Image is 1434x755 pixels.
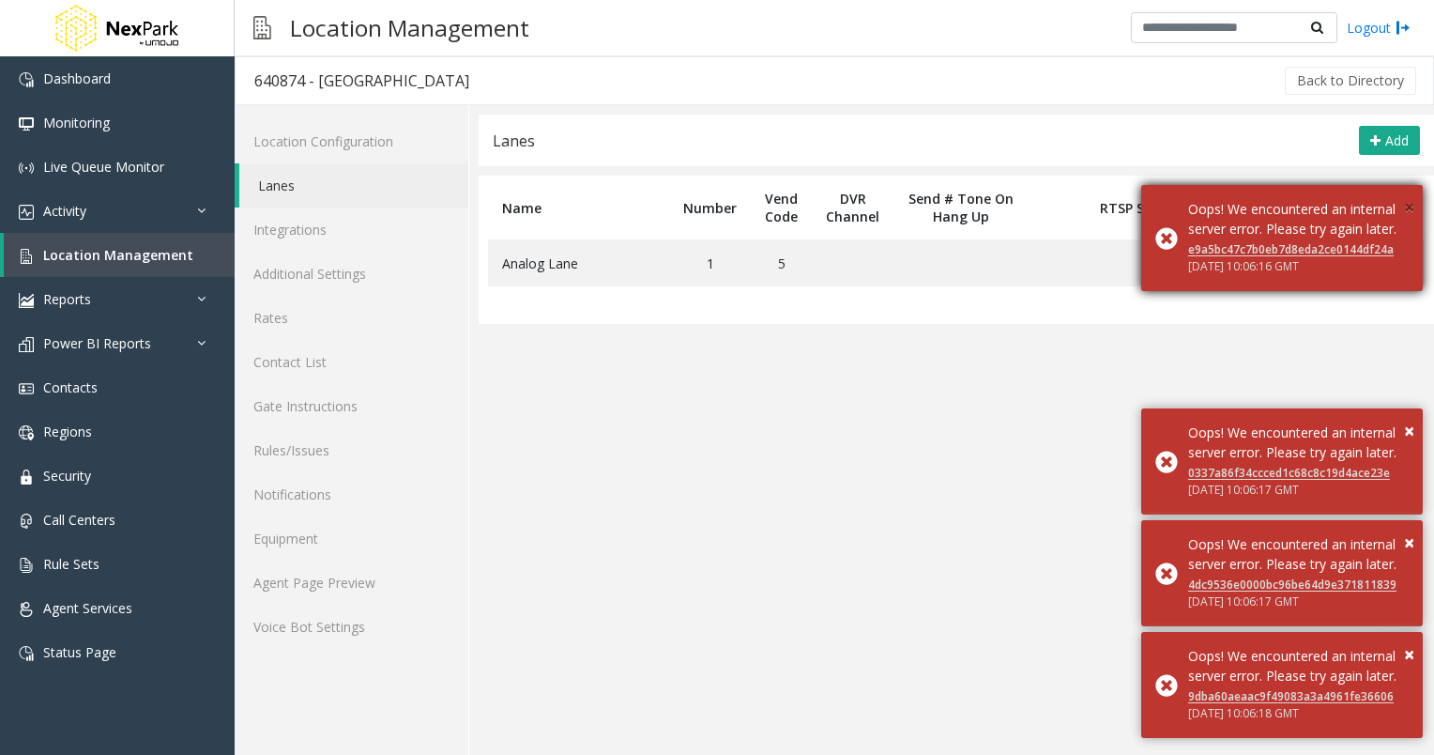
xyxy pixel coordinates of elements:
th: Send # Tone On Hang Up [893,176,1029,239]
button: Add [1359,126,1420,156]
img: 'icon' [19,470,34,485]
h3: Location Management [281,5,539,51]
div: Lanes [493,129,535,153]
img: 'icon' [19,646,34,661]
span: Agent Services [43,599,132,617]
span: Call Centers [43,511,115,529]
img: 'icon' [19,249,34,264]
a: Additional Settings [235,252,468,296]
span: Location Management [43,246,193,264]
a: Rates [235,296,468,340]
th: Number [669,176,751,239]
th: Actions [1348,176,1425,239]
a: Notifications [235,472,468,516]
a: Contact List [235,340,468,384]
span: Monitoring [43,114,110,131]
span: Add [1385,131,1409,149]
span: × [1404,418,1414,443]
button: Close [1404,193,1414,222]
a: Integrations [235,208,468,252]
img: 'icon' [19,293,34,308]
span: Contacts [43,378,98,396]
td: 5 [751,239,812,286]
span: Regions [43,423,92,440]
a: Lanes [239,163,468,208]
img: pageIcon [253,5,271,51]
div: [DATE] 10:06:16 GMT [1188,258,1409,275]
span: × [1404,641,1414,667]
span: Power BI Reports [43,334,151,352]
span: Activity [43,202,86,220]
a: Location Configuration [235,119,468,163]
span: Analog Lane [502,254,578,272]
a: e9a5bc47c7b0eb7d8eda2ce0144df24a [1188,241,1394,257]
a: Location Management [4,233,235,277]
span: Status Page [43,643,116,661]
div: Oops! We encountered an internal server error. Please try again later. [1188,534,1409,574]
span: Rule Sets [43,555,99,573]
span: × [1404,194,1414,220]
button: Back to Directory [1285,67,1416,95]
a: 9dba60aeaac9f49083a3a4961fe36606 [1188,688,1394,704]
th: Name [488,176,669,239]
div: [DATE] 10:06:18 GMT [1188,705,1409,722]
a: 4dc9536e0000bc96be64d9e371811839 [1188,577,1396,593]
img: 'icon' [19,558,34,573]
div: [DATE] 10:06:17 GMT [1188,482,1409,499]
a: Agent Page Preview [235,561,468,605]
img: 'icon' [19,381,34,396]
span: Dashboard [43,69,111,87]
button: Close [1404,640,1414,669]
img: 'icon' [19,161,34,176]
img: 'icon' [19,602,34,617]
span: Live Queue Monitor [43,158,164,176]
button: Close [1404,529,1414,557]
button: Close [1404,417,1414,445]
img: 'icon' [19,514,34,529]
div: Oops! We encountered an internal server error. Please try again later. [1188,423,1409,462]
img: 'icon' [19,205,34,220]
span: Reports [43,290,91,308]
td: 1 [669,239,751,286]
div: Oops! We encountered an internal server error. Please try again later. [1188,646,1409,686]
a: Gate Instructions [235,384,468,428]
th: Vend Code [751,176,812,239]
img: 'icon' [19,72,34,87]
a: Equipment [235,516,468,561]
a: Rules/Issues [235,428,468,472]
th: DVR Channel [812,176,893,239]
th: Transport [1252,176,1348,239]
img: 'icon' [19,337,34,352]
a: Logout [1347,18,1411,38]
div: [DATE] 10:06:17 GMT [1188,593,1409,610]
th: RTSP Source [1029,176,1252,239]
div: 640874 - [GEOGRAPHIC_DATA] [254,69,469,93]
span: Security [43,467,91,485]
a: Voice Bot Settings [235,605,468,649]
div: Oops! We encountered an internal server error. Please try again later. [1188,199,1409,239]
img: 'icon' [19,116,34,131]
img: 'icon' [19,425,34,440]
a: 0337a86f34ccced1c68c8c19d4ace23e [1188,465,1390,481]
img: logout [1396,18,1411,38]
span: × [1404,530,1414,555]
